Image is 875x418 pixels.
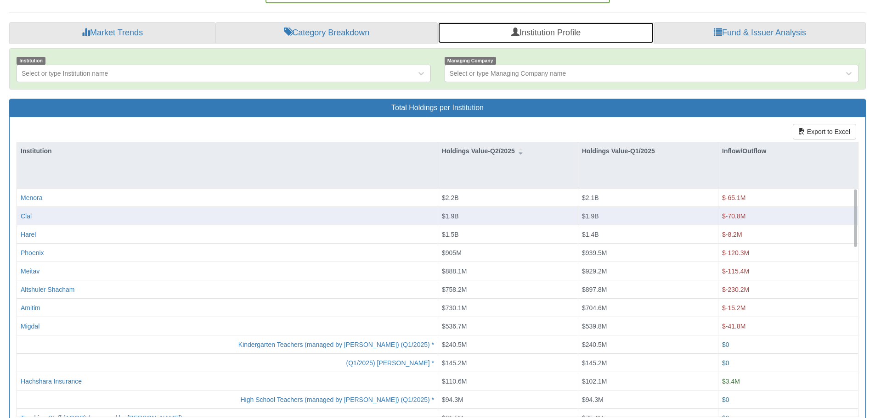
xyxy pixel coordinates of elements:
[582,285,607,293] span: $897.8M
[442,285,467,293] span: $758.2M
[21,303,40,312] button: Amitim
[241,395,435,404] button: * High School Teachers (managed by [PERSON_NAME]) (Q1/2025)
[442,230,459,238] span: $1.5B
[442,194,459,201] span: $2.2B
[442,359,467,366] span: $145.2M
[21,284,75,294] button: Altshuler Shacham
[722,285,749,293] span: $-230.2M
[17,57,45,65] span: Institution
[582,267,607,274] span: $929.2M
[22,69,108,78] div: Select or type Institution name
[442,212,459,219] span: $1.9B
[215,22,438,44] a: Category Breakdown
[346,358,434,367] button: * [PERSON_NAME] (Q1/2025)
[17,104,858,112] h3: Total Holdings per Institution
[442,377,467,385] span: $110.6M
[722,377,740,385] span: $3.4M
[582,194,599,201] span: $2.1B
[722,396,729,403] span: $0
[582,212,599,219] span: $1.9B
[793,124,856,139] button: Export to Excel
[21,266,40,275] button: Meitav
[722,359,729,366] span: $0
[582,249,607,256] span: $939.5M
[9,22,215,44] a: Market Trends
[582,377,607,385] span: $102.1M
[442,267,467,274] span: $888.1M
[21,248,44,257] button: Phoenix
[450,69,566,78] div: Select or type Managing Company name
[578,142,718,160] div: Holdings Value-Q1/2025
[722,322,745,329] span: $-41.8M
[442,249,462,256] span: $905M
[442,304,467,311] span: $730.1M
[582,340,607,348] span: $240.5M
[722,230,742,238] span: $-8.2M
[445,57,496,65] span: Managing Company
[21,321,40,330] button: Migdal
[438,142,578,160] div: Holdings Value-Q2/2025
[722,249,749,256] span: $-120.3M
[442,322,467,329] span: $536.7M
[238,340,434,349] button: * Kindergarten Teachers (managed by [PERSON_NAME]) (Q1/2025)
[582,322,607,329] span: $539.8M
[582,359,607,366] span: $145.2M
[582,396,604,403] span: $94.3M
[442,396,463,403] span: $94.3M
[718,142,858,160] div: Inflow/Outflow
[722,212,745,219] span: $-70.8M
[21,229,36,239] button: Harel
[442,340,467,348] span: $240.5M
[582,304,607,311] span: $704.6M
[722,304,745,311] span: $-15.2M
[722,267,749,274] span: $-115.4M
[654,22,866,44] a: Fund & Issuer Analysis
[21,211,32,220] button: Clal
[17,142,438,160] div: Institution
[722,340,729,348] span: $0
[21,193,42,202] button: Menora
[21,376,82,385] button: Hachshara Insurance
[438,22,654,44] a: Institution Profile
[722,194,745,201] span: $-65.1M
[582,230,599,238] span: $1.4B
